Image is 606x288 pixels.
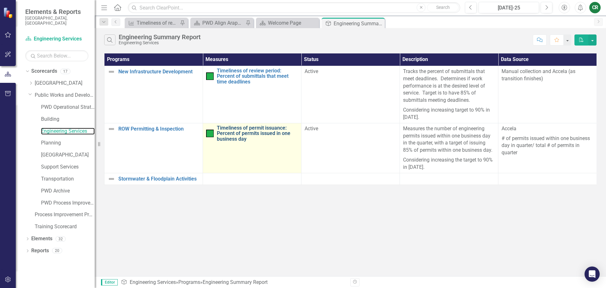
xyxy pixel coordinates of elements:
a: New Infrastructure Development [118,69,199,75]
a: ROW Permitting & Inspection [118,126,199,132]
div: Engineering Summary Report [334,20,383,28]
div: 32 [56,236,66,242]
div: Open Intercom Messenger [585,267,600,282]
a: Planning [41,139,95,147]
img: Not Defined [108,125,115,133]
a: Engineering Services [130,279,176,285]
div: PWD Align Arapahoe Scorecard [202,19,244,27]
a: [GEOGRAPHIC_DATA] [35,80,95,87]
div: 17 [60,69,70,74]
td: Double-Click to Edit Right Click for Context Menu [203,123,301,173]
a: PWD Operational Strategy [41,104,95,111]
a: Engineering Services [41,128,95,135]
a: Process Improvement Program [35,211,95,218]
span: Editor [101,279,118,285]
button: CR [589,2,601,13]
p: # of permits issued within one business day in quarter/ total # of permits in quarter [502,134,593,158]
p: Considering increasing the target to 90% in [DATE]. [403,155,495,171]
a: Stormwater & Floodplain Activities [118,176,199,182]
a: Transportation [41,175,95,183]
p: Considering increasing target to 90% in [DATE]. [403,105,495,121]
div: Timeliness of review period: Percent of submittals that meet time deadlines [137,19,178,27]
a: Programs [178,279,200,285]
a: PWD Align Arapahoe Scorecard [192,19,244,27]
a: Reports [31,247,49,254]
a: Building [41,116,95,123]
div: Welcome Page [268,19,318,27]
td: Double-Click to Edit Right Click for Context Menu [104,173,203,185]
a: Elements [31,235,52,242]
a: Timeliness of review period: Percent of submittals that meet time deadlines [126,19,178,27]
td: Double-Click to Edit Right Click for Context Menu [203,66,301,123]
span: Search [436,5,450,10]
a: PWD Process Improvements [41,199,95,207]
a: Timeliness of review period: Percent of submittals that meet time deadlines [217,68,298,85]
p: Measures the number of engineering permits issued within one business day in the quarter, with a ... [403,125,495,155]
img: On Target [206,130,214,137]
td: Double-Click to Edit Right Click for Context Menu [104,123,203,173]
td: Double-Click to Edit [400,66,498,123]
td: Double-Click to Edit [498,66,597,123]
button: Search [427,3,459,12]
p: Accela [502,125,593,134]
div: Engineering Summary Report [203,279,268,285]
div: 20 [52,248,62,254]
td: Double-Click to Edit [498,123,597,173]
small: [GEOGRAPHIC_DATA], [GEOGRAPHIC_DATA] [25,15,88,26]
p: Manual collection and Accela (as transition finishes) [502,68,593,83]
span: Elements & Reports [25,8,88,15]
div: [DATE]-25 [481,4,537,12]
button: [DATE]-25 [478,2,539,13]
div: Engineering Services [119,40,201,45]
p: Active [305,68,396,75]
a: Training Scorecard [35,223,95,230]
img: On Target [206,72,214,80]
a: Public Works and Development [35,92,95,99]
img: Not Defined [108,175,115,183]
div: Engineering Summary Report [119,34,201,40]
td: Double-Click to Edit [400,123,498,173]
img: ClearPoint Strategy [3,7,14,18]
td: Double-Click to Edit [301,66,400,123]
td: Double-Click to Edit [301,123,400,173]
a: [GEOGRAPHIC_DATA] [41,151,95,159]
a: Support Services [41,163,95,171]
img: Not Defined [108,68,115,76]
a: PWD Archive [41,187,95,195]
a: Scorecards [31,68,57,75]
p: Active [305,125,396,134]
input: Search Below... [25,50,88,61]
a: Timeliness of permit issuance: Percent of permits issued in one business day [217,125,298,142]
a: Engineering Services [25,35,88,43]
div: » » [121,279,346,286]
input: Search ClearPoint... [128,2,460,13]
a: Welcome Page [258,19,318,27]
td: Double-Click to Edit Right Click for Context Menu [104,66,203,123]
p: Tracks the percent of submittals that meet deadlines. Determines if work performance is at the de... [403,68,495,105]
